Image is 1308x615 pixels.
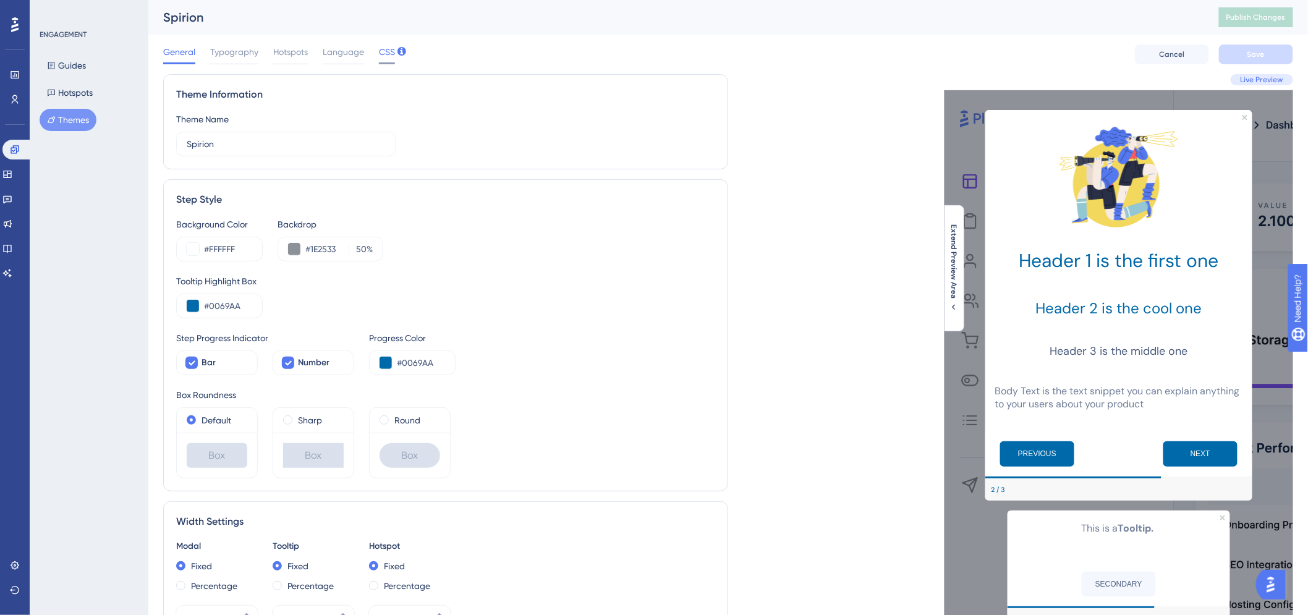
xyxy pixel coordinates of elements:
div: Theme Name [176,112,229,127]
div: Box Roundness [176,388,715,402]
div: Backdrop [278,217,383,232]
button: Next [1163,441,1238,467]
span: Typography [210,45,258,59]
span: Number [298,355,329,370]
button: Save [1219,45,1293,64]
div: ENGAGEMENT [40,30,87,40]
div: Step Progress Indicator [176,331,354,346]
div: Width Settings [176,514,715,529]
div: Progress Color [369,331,456,346]
label: Percentage [384,579,430,593]
input: % [353,242,367,257]
div: Close Preview [1220,515,1225,520]
img: Modal Media [1057,115,1181,239]
button: Themes [40,109,96,131]
div: Close Preview [1242,115,1247,120]
span: Language [323,45,364,59]
span: General [163,45,195,59]
div: Step Style [176,192,715,207]
b: Tooltip. [1118,522,1154,535]
span: Hotspots [273,45,308,59]
span: Publish Changes [1226,12,1286,22]
div: Spirion [163,9,1188,26]
div: Step 2 of 3 [992,485,1006,494]
span: Bar [202,355,216,370]
button: Cancel [1135,45,1209,64]
div: Box [187,443,247,468]
h2: Header 2 is the cool one [995,299,1242,318]
span: Need Help? [29,3,77,18]
label: % [349,242,373,257]
p: This is a [1017,520,1220,537]
label: Round [394,413,420,428]
div: Tooltip Highlight Box [176,274,715,289]
span: Save [1247,49,1265,59]
label: Fixed [191,559,212,574]
iframe: UserGuiding AI Assistant Launcher [1256,566,1293,603]
label: Sharp [298,413,322,428]
span: Cancel [1160,49,1185,59]
label: Percentage [287,579,334,593]
div: Box [283,443,344,468]
h3: Header 3 is the middle one [995,344,1242,358]
div: Box [380,443,440,468]
div: Hotspot [369,539,451,554]
button: Previous [1000,441,1074,467]
h1: Header 1 is the first one [995,248,1242,273]
label: Percentage [191,579,237,593]
label: Fixed [287,559,308,574]
button: Guides [40,54,93,77]
label: Fixed [384,559,405,574]
button: SECONDARY [1082,572,1156,596]
div: Theme Information [176,87,715,102]
button: Hotspots [40,82,100,104]
span: CSS [379,45,395,59]
button: Publish Changes [1219,7,1293,27]
label: Default [202,413,231,428]
input: Theme Name [187,137,386,151]
div: Modal [176,539,258,554]
div: Background Color [176,217,263,232]
span: Live Preview [1241,75,1283,85]
p: Body Text is the text snippet you can explain anything to your users about your product [995,384,1242,410]
div: Footer [985,478,1252,501]
span: Extend Preview Area [949,224,959,299]
div: Tooltip [273,539,354,554]
button: Extend Preview Area [944,224,964,312]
